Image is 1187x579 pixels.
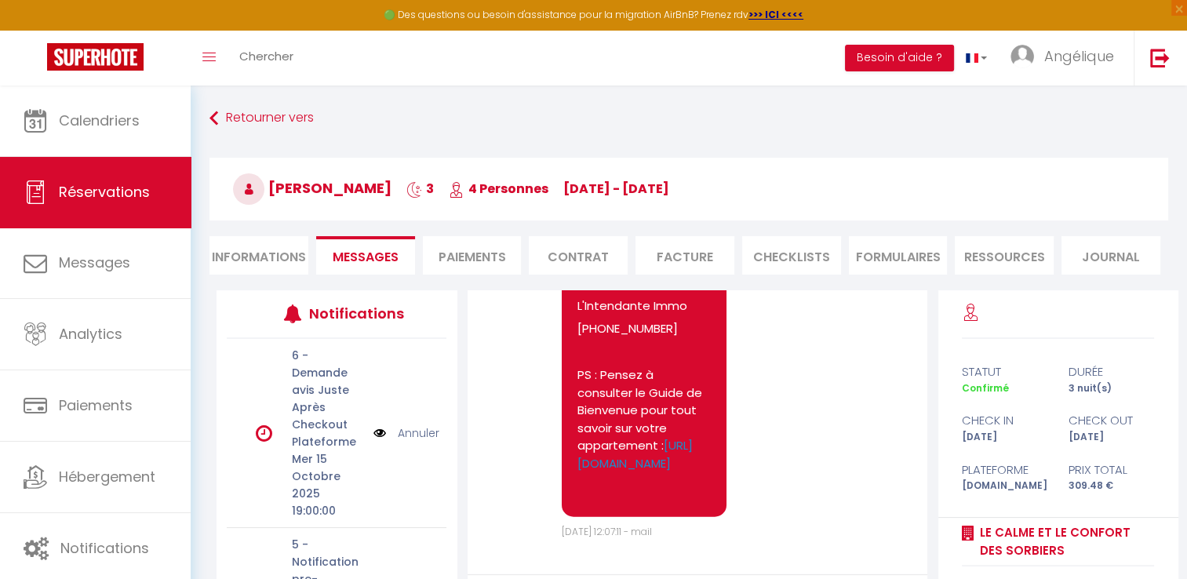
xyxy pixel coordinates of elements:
div: [DOMAIN_NAME] [952,479,1058,493]
span: Messages [59,253,130,272]
p: 6 - Demande avis Juste Après Checkout Plateforme [292,347,363,450]
img: logout [1150,48,1170,67]
div: check out [1058,411,1165,430]
li: Contrat [529,236,628,275]
p: L'Intendante Immo [577,297,712,315]
p: [PHONE_NUMBER] [577,320,712,338]
button: Besoin d'aide ? [845,45,954,71]
p: Mer 15 Octobre 2025 19:00:00 [292,450,363,519]
li: Facture [635,236,734,275]
h3: Notifications [309,296,401,331]
span: Calendriers [59,111,140,130]
div: [DATE] [952,430,1058,445]
a: Annuler [398,424,439,442]
span: Chercher [239,48,293,64]
span: Analytics [59,324,122,344]
a: ... Angélique [999,31,1134,86]
li: FORMULAIRES [849,236,948,275]
a: Retourner vers [209,104,1168,133]
a: >>> ICI <<<< [748,8,803,21]
li: Ressources [955,236,1054,275]
div: statut [952,362,1058,381]
li: Journal [1061,236,1160,275]
span: [DATE] 12:07:11 - mail [562,525,652,538]
div: [DATE] [1058,430,1165,445]
div: Plateforme [952,461,1058,479]
li: Informations [209,236,308,275]
span: Confirmé [962,381,1009,395]
span: Hébergement [59,467,155,486]
span: [PERSON_NAME] [233,178,391,198]
a: Le calme et le confort des Sorbiers [974,523,1154,560]
a: Chercher [228,31,305,86]
span: Paiements [59,395,133,415]
li: CHECKLISTS [742,236,841,275]
div: Prix total [1058,461,1165,479]
div: durée [1058,362,1165,381]
p: PS : Pensez à consulter le Guide de Bienvenue pour tout savoir sur votre appartement : [577,366,712,472]
span: Messages [333,248,399,266]
span: 3 [406,180,434,198]
span: 4 Personnes [449,180,548,198]
img: ... [1010,45,1034,68]
a: [URL][DOMAIN_NAME] [577,437,693,472]
div: 309.48 € [1058,479,1165,493]
div: check in [952,411,1058,430]
li: Paiements [423,236,522,275]
img: Super Booking [47,43,144,71]
span: Réservations [59,182,150,202]
span: [DATE] - [DATE] [563,180,669,198]
span: Notifications [60,538,149,558]
img: NO IMAGE [373,424,386,442]
span: Angélique [1044,46,1114,66]
div: 3 nuit(s) [1058,381,1165,396]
